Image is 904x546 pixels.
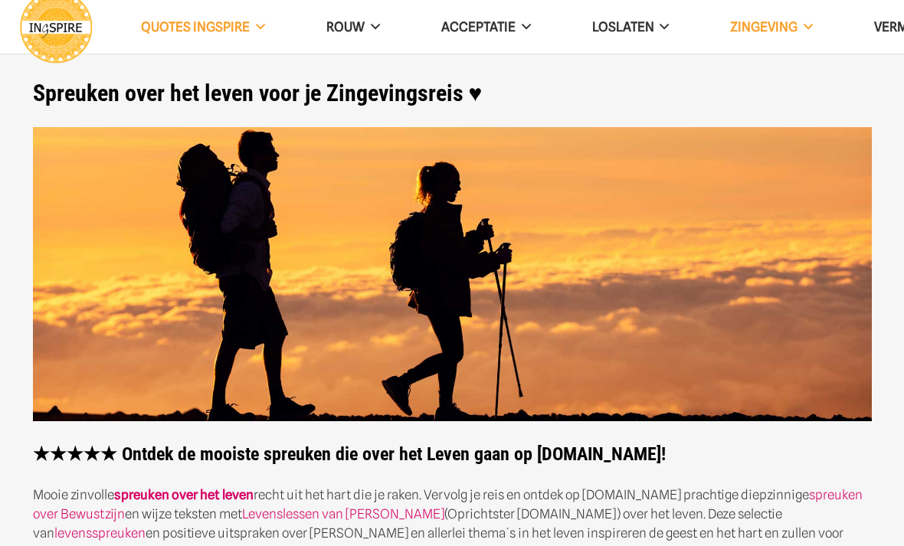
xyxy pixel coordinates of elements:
a: Acceptatie [411,8,562,47]
a: Loslaten [562,8,700,47]
span: Zingeving [730,19,798,34]
span: QUOTES INGSPIRE [141,19,250,34]
span: ROUW [326,19,365,34]
a: spreuken over het leven [114,487,254,502]
img: Spreuken over het Leven met de mooiste Levenslessen van ingspire [33,127,872,422]
a: QUOTES INGSPIRE [110,8,296,47]
a: Levenslessen van [PERSON_NAME] [242,506,444,521]
a: spreuken over Bewustzijn [33,487,863,521]
span: Loslaten [592,19,654,34]
h1: Spreuken over het leven voor je Zingevingsreis ♥ [33,80,872,107]
strong: ★★★★★ Ontdek de mooiste spreuken die over het Leven gaan op [DOMAIN_NAME]! [33,127,872,466]
a: Zingeving [699,8,843,47]
span: Acceptatie [441,19,516,34]
a: ROUW [296,8,411,47]
a: levensspreuken [54,525,146,541]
